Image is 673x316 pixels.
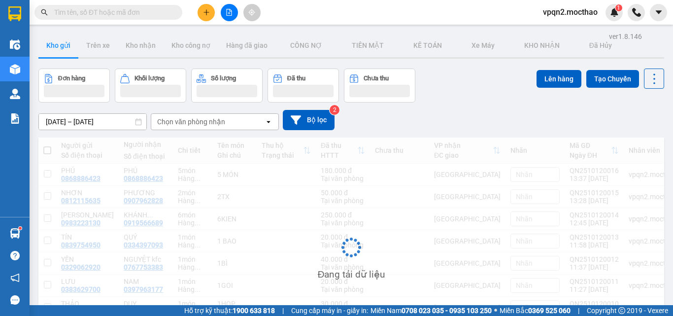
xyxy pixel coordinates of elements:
span: notification [10,273,20,282]
button: Hàng đã giao [218,34,275,57]
span: Miền Bắc [500,305,571,316]
button: Trên xe [78,34,118,57]
span: 1 [617,4,620,11]
button: Lên hàng [537,70,581,88]
img: warehouse-icon [10,228,20,239]
span: | [578,305,579,316]
button: aim [243,4,261,21]
div: Đơn hàng [58,75,85,82]
img: icon-new-feature [610,8,619,17]
img: warehouse-icon [10,39,20,50]
img: phone-icon [632,8,641,17]
span: vpqn2.mocthao [535,6,606,18]
span: plus [203,9,210,16]
button: Bộ lọc [283,110,335,130]
div: Chọn văn phòng nhận [157,117,225,127]
span: KHO NHẬN [524,41,560,49]
div: Chưa thu [364,75,389,82]
span: Đã Hủy [589,41,612,49]
button: Đã thu [268,69,339,103]
img: warehouse-icon [10,89,20,99]
span: | [282,305,284,316]
button: Chưa thu [344,69,415,103]
span: KẾ TOÁN [413,41,442,49]
button: Đơn hàng [38,69,110,103]
strong: 1900 633 818 [233,307,275,315]
span: Hỗ trợ kỹ thuật: [184,305,275,316]
img: warehouse-icon [10,64,20,74]
button: Tạo Chuyến [586,70,639,88]
strong: 0369 525 060 [528,307,571,315]
button: caret-down [650,4,667,21]
img: solution-icon [10,113,20,124]
span: CÔNG NỢ [290,41,322,49]
sup: 1 [615,4,622,11]
input: Select a date range. [39,114,146,130]
span: aim [248,9,255,16]
button: Số lượng [191,69,263,103]
span: copyright [618,307,625,314]
span: search [41,9,48,16]
button: file-add [221,4,238,21]
button: Kho công nợ [164,34,218,57]
input: Tìm tên, số ĐT hoặc mã đơn [54,7,170,18]
span: Cung cấp máy in - giấy in: [291,305,368,316]
span: question-circle [10,251,20,260]
div: Số lượng [211,75,236,82]
span: TIỀN MẶT [352,41,384,49]
span: caret-down [654,8,663,17]
svg: open [265,118,272,126]
sup: 1 [19,227,22,230]
button: Khối lượng [115,69,186,103]
button: plus [198,4,215,21]
sup: 2 [330,105,339,115]
span: message [10,295,20,305]
div: ver 1.8.146 [609,31,642,42]
button: Kho nhận [118,34,164,57]
span: file-add [226,9,233,16]
span: Xe Máy [471,41,495,49]
div: Đã thu [287,75,305,82]
img: logo-vxr [8,6,21,21]
div: Đang tải dữ liệu [318,267,385,282]
div: Khối lượng [135,75,165,82]
span: ⚪️ [494,309,497,313]
strong: 0708 023 035 - 0935 103 250 [402,307,492,315]
button: Kho gửi [38,34,78,57]
span: Miền Nam [370,305,492,316]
